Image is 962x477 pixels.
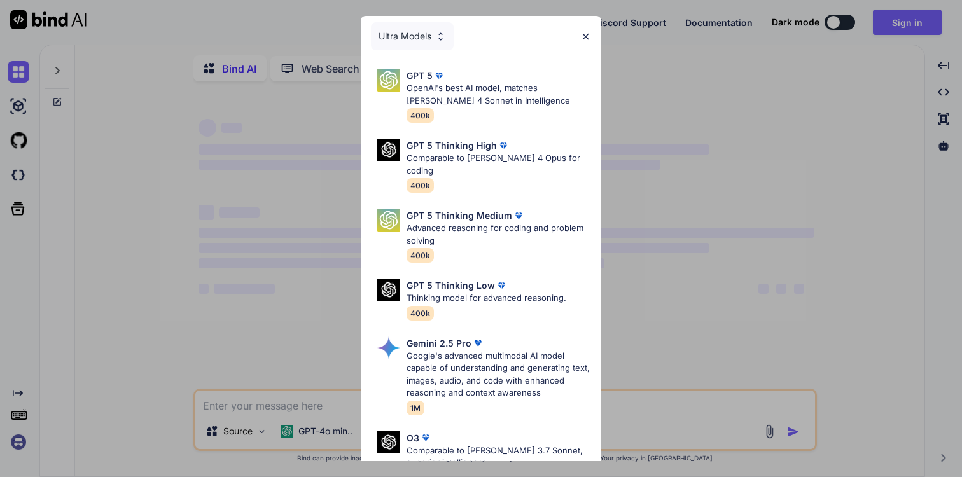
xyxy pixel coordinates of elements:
img: premium [471,336,484,349]
img: close [580,31,591,42]
span: 400k [407,306,434,321]
img: Pick Models [377,139,400,161]
p: OpenAI's best AI model, matches [PERSON_NAME] 4 Sonnet in Intelligence [407,82,591,107]
img: Pick Models [377,209,400,232]
img: Pick Models [377,279,400,301]
div: Ultra Models [371,22,454,50]
span: 400k [407,108,434,123]
p: GPT 5 [407,69,433,82]
img: premium [512,209,525,222]
img: Pick Models [377,69,400,92]
p: Google's advanced multimodal AI model capable of understanding and generating text, images, audio... [407,350,591,399]
img: premium [495,279,508,292]
p: Comparable to [PERSON_NAME] 3.7 Sonnet, superior intelligence [407,445,591,469]
p: Thinking model for advanced reasoning. [407,292,566,305]
span: 400k [407,178,434,193]
p: GPT 5 Thinking Medium [407,209,512,222]
img: premium [433,69,445,82]
p: GPT 5 Thinking High [407,139,497,152]
img: premium [497,139,510,152]
p: Comparable to [PERSON_NAME] 4 Opus for coding [407,152,591,177]
span: 400k [407,248,434,263]
p: Gemini 2.5 Pro [407,336,471,350]
img: premium [419,431,432,444]
img: Pick Models [377,431,400,453]
span: 1M [407,401,424,415]
p: GPT 5 Thinking Low [407,279,495,292]
p: O3 [407,431,419,445]
p: Advanced reasoning for coding and problem solving [407,222,591,247]
img: Pick Models [435,31,446,42]
img: Pick Models [377,336,400,359]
